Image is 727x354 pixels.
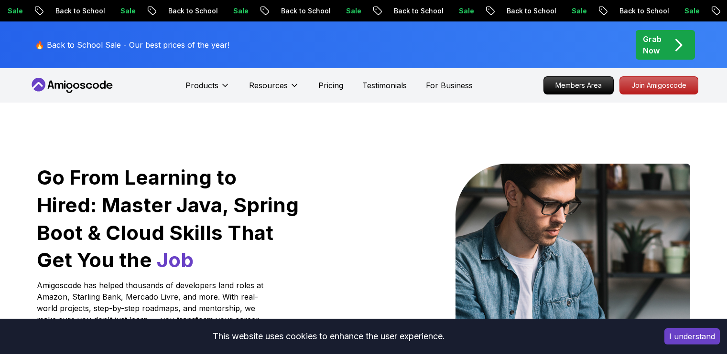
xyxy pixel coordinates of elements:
[249,80,299,99] button: Resources
[318,80,343,91] a: Pricing
[619,76,698,94] a: Join Amigoscode
[620,77,698,94] p: Join Amigoscode
[370,6,435,16] p: Back to School
[643,33,662,56] p: Grab Now
[596,6,661,16] p: Back to School
[483,6,548,16] p: Back to School
[544,77,613,94] p: Members Area
[209,6,240,16] p: Sale
[157,248,194,272] span: Job
[426,80,473,91] a: For Business
[185,80,230,99] button: Products
[97,6,127,16] p: Sale
[37,280,266,325] p: Amigoscode has helped thousands of developers land roles at Amazon, Starling Bank, Mercado Livre,...
[664,328,720,344] button: Accept cookies
[257,6,322,16] p: Back to School
[35,39,229,51] p: 🔥 Back to School Sale - Our best prices of the year!
[543,76,614,94] a: Members Area
[32,6,97,16] p: Back to School
[548,6,578,16] p: Sale
[144,6,209,16] p: Back to School
[7,326,650,347] div: This website uses cookies to enhance the user experience.
[362,80,407,91] a: Testimonials
[435,6,466,16] p: Sale
[322,6,353,16] p: Sale
[185,80,218,91] p: Products
[249,80,288,91] p: Resources
[37,164,300,274] h1: Go From Learning to Hired: Master Java, Spring Boot & Cloud Skills That Get You the
[661,6,691,16] p: Sale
